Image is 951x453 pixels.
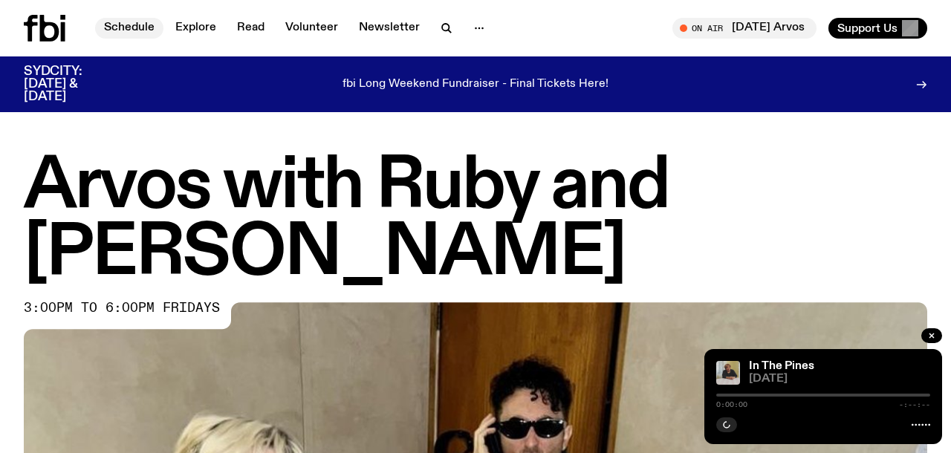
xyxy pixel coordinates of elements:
[672,18,817,39] button: On Air[DATE] Arvos
[228,18,273,39] a: Read
[350,18,429,39] a: Newsletter
[749,374,930,385] span: [DATE]
[24,302,220,314] span: 3:00pm to 6:00pm fridays
[166,18,225,39] a: Explore
[24,65,119,103] h3: SYDCITY: [DATE] & [DATE]
[343,78,608,91] p: fbi Long Weekend Fundraiser - Final Tickets Here!
[276,18,347,39] a: Volunteer
[899,401,930,408] span: -:--:--
[95,18,163,39] a: Schedule
[828,18,927,39] button: Support Us
[716,401,747,408] span: 0:00:00
[837,22,898,35] span: Support Us
[24,154,927,287] h1: Arvos with Ruby and [PERSON_NAME]
[749,360,814,372] a: In The Pines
